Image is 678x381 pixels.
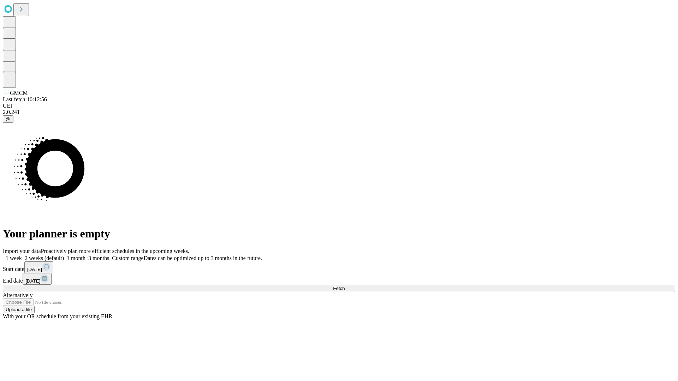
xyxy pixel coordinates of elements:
[6,116,11,122] span: @
[144,255,262,261] span: Dates can be optimized up to 3 months in the future.
[6,255,22,261] span: 1 week
[112,255,143,261] span: Custom range
[3,285,675,292] button: Fetch
[3,313,112,319] span: With your OR schedule from your existing EHR
[3,261,675,273] div: Start date
[3,96,47,102] span: Last fetch: 10:12:56
[41,248,189,254] span: Proactively plan more efficient schedules in the upcoming weeks.
[3,103,675,109] div: GEI
[3,109,675,115] div: 2.0.241
[88,255,109,261] span: 3 months
[3,248,41,254] span: Import your data
[333,286,345,291] span: Fetch
[3,292,32,298] span: Alternatively
[23,273,52,285] button: [DATE]
[25,255,64,261] span: 2 weeks (default)
[3,306,35,313] button: Upload a file
[3,115,13,123] button: @
[24,261,53,273] button: [DATE]
[67,255,85,261] span: 1 month
[10,90,28,96] span: GMCM
[27,267,42,272] span: [DATE]
[3,227,675,240] h1: Your planner is empty
[3,273,675,285] div: End date
[25,278,40,284] span: [DATE]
